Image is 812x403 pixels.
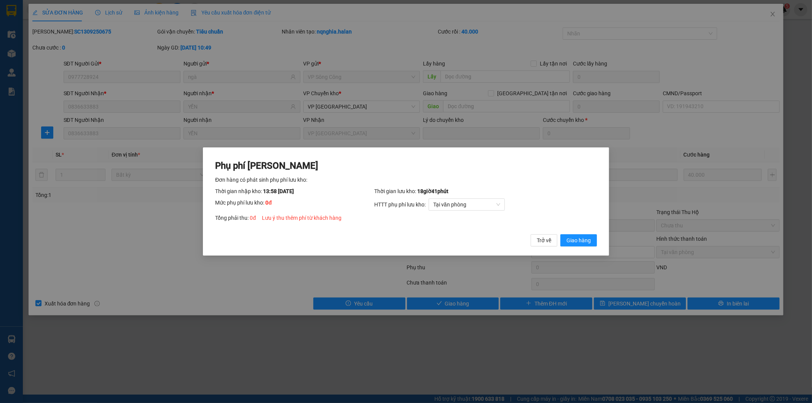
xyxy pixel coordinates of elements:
span: Giao hàng [566,236,591,245]
button: Trở về [531,234,557,246]
span: Trở về [537,236,551,245]
span: Lưu ý thu thêm phí từ khách hàng [262,215,341,221]
div: Đơn hàng có phát sinh phụ phí lưu kho: [215,176,597,184]
span: 0 đ [265,200,272,206]
div: HTTT phụ phí lưu kho: [374,198,597,211]
button: Giao hàng [560,234,597,246]
span: Tại văn phòng [433,199,500,210]
div: Tổng phải thu: [215,214,597,222]
span: 18 giờ 41 phút [417,188,448,194]
div: Mức phụ phí lưu kho: [215,198,374,211]
div: Thời gian nhập kho: [215,187,374,195]
span: Phụ phí [PERSON_NAME] [215,160,318,171]
span: 13:58 [DATE] [263,188,294,194]
span: 0 đ [250,215,256,221]
div: Thời gian lưu kho: [374,187,597,195]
